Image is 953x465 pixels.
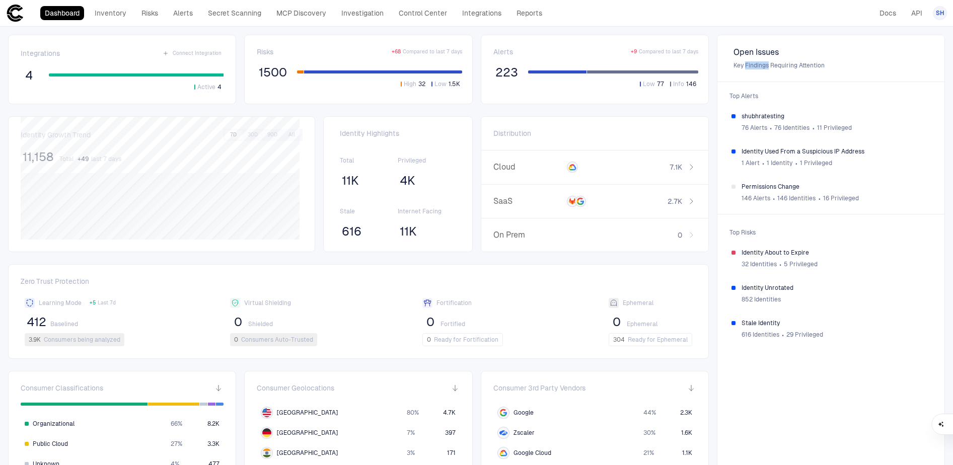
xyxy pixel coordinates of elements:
span: ∙ [772,191,776,206]
button: 616 [340,223,363,240]
span: 44 % [643,409,656,417]
span: 32 Identities [742,260,777,268]
span: 616 [342,224,361,239]
span: Permissions Change [742,183,930,191]
span: 8.2K [207,420,219,428]
span: Consumer Geolocations [257,383,334,393]
span: 4K [400,173,415,188]
a: Risks [137,6,163,20]
span: 412 [27,315,46,330]
span: 30 % [643,429,655,437]
a: Secret Scanning [203,6,266,20]
span: Top Alerts [723,86,938,106]
img: IN [262,448,271,457]
span: 0 [234,315,242,330]
span: 3 % [407,449,415,457]
span: 4 [217,83,222,91]
button: Low1.5K [429,80,462,89]
span: Info [673,80,684,88]
span: Identity Growth Trend [21,130,91,139]
span: 304 [613,336,625,344]
span: Virtual Shielding [244,299,291,307]
span: Organizational [33,420,75,428]
span: 852 Identities [742,295,781,303]
span: Public Cloud [33,440,68,448]
button: 0 [422,314,438,330]
span: 1.1K [682,449,692,457]
span: ∙ [769,120,773,135]
span: 0 [426,315,434,330]
span: ∙ [818,191,821,206]
span: Zero Trust Protection [21,277,696,290]
span: Zscaler [514,429,535,437]
span: Ephemeral [627,320,657,328]
span: 80 % [407,409,419,417]
button: Active4 [192,83,224,92]
span: Ready for Fortification [434,336,498,344]
button: Connect Integration [161,47,224,59]
a: Docs [875,6,901,20]
button: SH [933,6,947,20]
span: Google [514,409,534,417]
span: [GEOGRAPHIC_DATA] [277,409,338,417]
span: Key Findings Requiring Attention [734,61,928,69]
span: Low [643,80,655,88]
a: Control Center [394,6,452,20]
span: SaaS [493,196,560,206]
span: ∙ [779,257,782,272]
a: MCP Discovery [272,6,331,20]
button: 4 [21,67,37,84]
span: 1.5K [449,80,460,88]
span: ∙ [781,327,785,342]
span: Ephemeral [623,299,653,307]
button: 304Ready for Ephemeral [609,333,692,346]
span: 1500 [259,65,287,80]
span: Consumer 3rd Party Vendors [493,383,585,393]
span: Privileged [398,157,456,165]
span: 21 % [643,449,654,457]
span: 146 Alerts [742,194,770,202]
span: Fortified [441,320,465,328]
span: Identity Highlights [340,129,456,138]
span: Fortification [436,299,472,307]
span: 146 Identities [777,194,816,202]
span: 1 Identity [767,159,792,167]
span: 1 Privileged [800,159,832,167]
span: + 68 [392,48,401,55]
span: 1.6K [681,429,692,437]
span: Learning Mode [39,299,82,307]
span: On Prem [493,230,560,240]
div: Google Cloud [499,449,507,457]
a: Dashboard [40,6,84,20]
span: Top Risks [723,222,938,243]
button: 0 [230,314,246,330]
span: Internet Facing [398,207,456,215]
span: 7.1K [670,163,682,172]
span: last 7 days [91,155,121,163]
span: Google Cloud [514,449,551,457]
a: Integrations [458,6,506,20]
span: Compared to last 7 days [639,48,698,55]
button: 412 [25,314,48,330]
button: High32 [399,80,427,89]
button: 11K [398,223,419,240]
span: 11,158 [23,149,53,165]
span: 397 [446,429,456,437]
button: 30D [244,130,262,139]
span: 76 Alerts [742,124,767,132]
a: Alerts [169,6,197,20]
button: Low77 [638,80,666,89]
span: 0 [613,315,621,330]
span: [GEOGRAPHIC_DATA] [277,429,338,437]
span: Ready for Ephemeral [628,336,688,344]
span: + 5 [90,299,96,306]
span: ∙ [762,156,765,171]
span: Integrations [21,49,60,58]
span: Shielded [248,320,273,328]
button: 223 [493,64,520,81]
span: 2.3K [680,409,692,417]
span: 32 [418,80,425,88]
span: Stale [340,207,398,215]
span: Compared to last 7 days [403,48,462,55]
button: 11,158 [21,149,55,165]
